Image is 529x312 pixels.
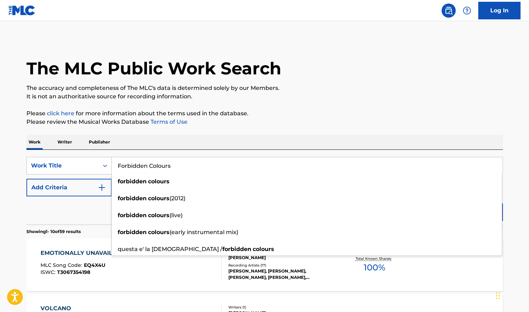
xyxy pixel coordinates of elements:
strong: forbidden [118,229,147,235]
img: MLC Logo [8,5,36,16]
span: EQ4X4U [84,262,105,268]
div: チャットウィジェット [494,278,529,312]
div: [PERSON_NAME] [228,255,335,261]
div: Recording Artists ( 17 ) [228,263,335,268]
span: (early instrumental mix) [170,229,238,235]
strong: forbidden [118,195,147,202]
strong: colours [148,212,170,219]
div: EMOTIONALLY UNAVAILABLE [41,249,132,257]
a: EMOTIONALLY UNAVAILABLEMLC Song Code:EQ4X4UISWC:T3067354198Writers (1)[PERSON_NAME]Recording Arti... [26,238,503,291]
span: T3067354198 [57,269,90,275]
strong: forbidden [118,178,147,185]
div: Work Title [31,161,94,170]
p: The accuracy and completeness of The MLC's data is determined solely by our Members. [26,84,503,92]
strong: forbidden [222,246,251,252]
p: Showing 1 - 10 of 59 results [26,228,81,235]
span: questa e' la [DEMOGRAPHIC_DATA] / [118,246,222,252]
span: (2012) [170,195,185,202]
iframe: Chat Widget [494,278,529,312]
p: Please for more information about the terms used in the database. [26,109,503,118]
p: Total Known Shares: [356,256,393,261]
p: Writer [55,135,74,149]
a: Public Search [442,4,456,18]
button: Add Criteria [26,179,112,196]
strong: colours [148,195,170,202]
p: Work [26,135,43,149]
div: [PERSON_NAME], [PERSON_NAME], [PERSON_NAME], [PERSON_NAME], [PERSON_NAME] [228,268,335,281]
strong: colours [148,178,170,185]
a: click here [47,110,74,117]
div: ドラッグ [496,285,500,306]
a: Log In [478,2,521,19]
span: ISWC : [41,269,57,275]
p: It is not an authoritative source for recording information. [26,92,503,101]
a: Terms of Use [149,118,187,125]
h1: The MLC Public Work Search [26,58,281,79]
img: 9d2ae6d4665cec9f34b9.svg [98,183,106,192]
div: Help [460,4,474,18]
form: Search Form [26,157,503,225]
div: Writers ( 1 ) [228,305,335,310]
strong: colours [253,246,274,252]
span: 100 % [364,261,385,274]
strong: forbidden [118,212,147,219]
strong: colours [148,229,170,235]
img: search [444,6,453,15]
img: help [463,6,471,15]
p: Please review the Musical Works Database [26,118,503,126]
span: (live) [170,212,183,219]
span: MLC Song Code : [41,262,84,268]
p: Publisher [87,135,112,149]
